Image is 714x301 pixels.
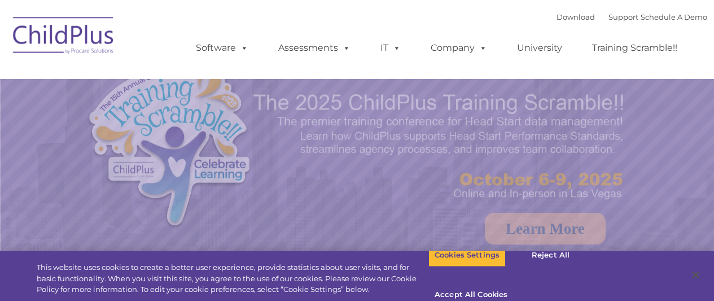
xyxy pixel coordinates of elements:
a: IT [369,37,412,59]
a: Learn More [485,213,606,245]
a: Software [185,37,260,59]
a: Assessments [267,37,362,59]
a: Download [557,12,595,21]
a: Training Scramble!! [581,37,689,59]
a: Schedule A Demo [641,12,707,21]
font: | [557,12,707,21]
div: This website uses cookies to create a better user experience, provide statistics about user visit... [37,262,428,295]
button: Close [684,263,708,287]
button: Reject All [515,243,586,267]
a: University [506,37,573,59]
button: Cookies Settings [428,243,506,267]
a: Company [419,37,498,59]
a: Support [608,12,638,21]
img: ChildPlus by Procare Solutions [7,9,120,66]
